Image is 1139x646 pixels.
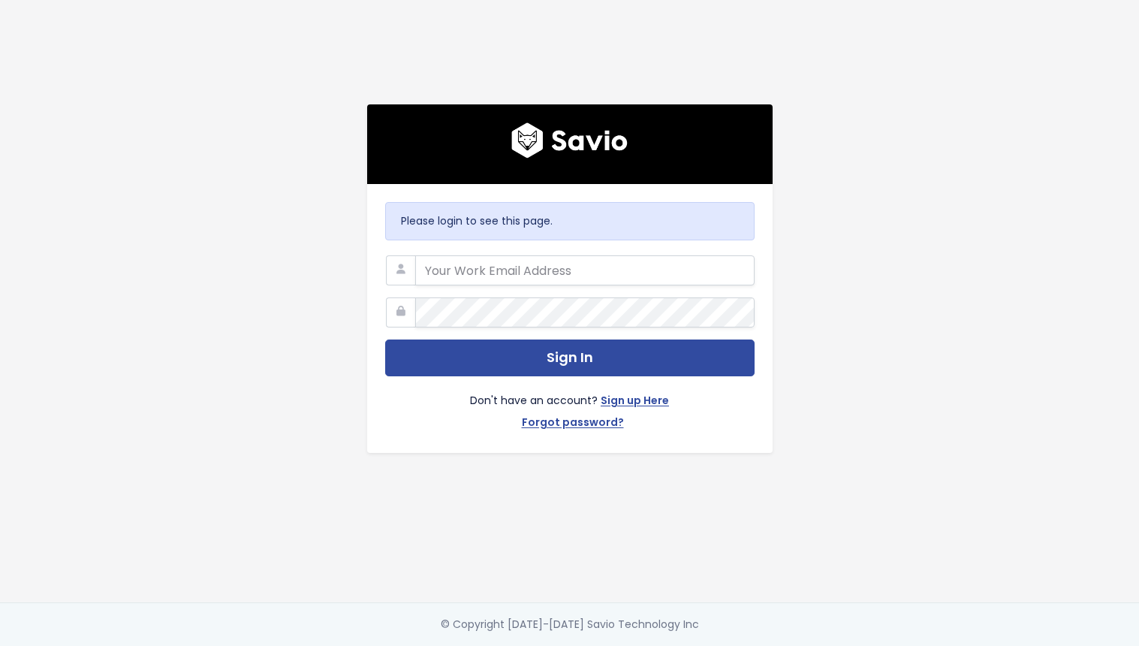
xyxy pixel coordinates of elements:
button: Sign In [385,340,755,376]
img: logo600x187.a314fd40982d.png [511,122,628,158]
div: © Copyright [DATE]-[DATE] Savio Technology Inc [441,615,699,634]
a: Forgot password? [522,413,624,435]
div: Don't have an account? [385,376,755,435]
input: Your Work Email Address [415,255,755,285]
a: Sign up Here [601,391,669,413]
p: Please login to see this page. [401,212,739,231]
